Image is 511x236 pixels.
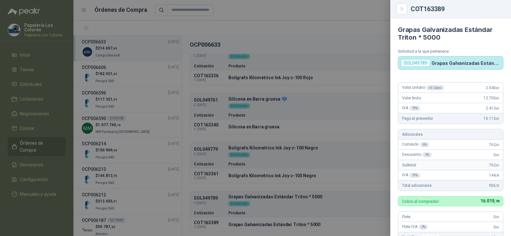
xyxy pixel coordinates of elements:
span: 16.019 [480,198,499,203]
span: 762 [489,163,499,167]
button: Close [398,5,406,13]
span: 144 [489,173,499,178]
span: ,00 [495,107,499,110]
span: 12.700 [484,96,499,100]
div: x 5 Cajas [426,85,444,90]
span: 15.113 [484,116,499,121]
span: Flete [402,215,410,219]
span: IVA [402,106,420,111]
p: Solicitud a la que pertenece [398,49,503,54]
span: ,78 [494,199,499,203]
span: IVA [402,173,420,178]
h4: Grapas Galvanizadas Estándar Triton * 5000 [398,26,503,41]
span: ,00 [495,215,499,219]
span: ,00 [495,117,499,120]
span: Comisión [402,142,429,147]
span: Valor unitario [402,85,444,90]
span: 0 [493,225,499,229]
span: Pago al proveedor [402,116,433,121]
span: Subtotal [402,163,416,167]
div: Adicionales [398,129,503,140]
p: Grapas Galvanizadas Estándar Triton * 5000 [431,60,500,66]
div: 0 % [419,225,428,230]
span: ,00 [495,96,499,100]
span: ,78 [495,184,499,187]
span: 0 [493,153,499,157]
span: 762 [489,142,499,147]
div: 0 % [423,152,432,157]
div: SOL049789 [401,59,430,67]
span: 2.413 [486,106,499,110]
div: 6 % [420,142,429,147]
p: Cobro al comprador [402,199,439,203]
span: Flete IVA [402,225,428,230]
span: ,78 [495,174,499,177]
span: ,00 [495,225,499,229]
span: Descuento [402,152,432,157]
div: Total adicionales [398,180,503,191]
span: 2.540 [486,86,499,90]
span: ,00 [495,143,499,147]
div: 19 % [409,106,421,111]
span: ,00 [495,164,499,167]
span: Valor bruto [402,96,421,100]
span: 906 [489,183,499,188]
span: ,00 [495,153,499,157]
span: ,00 [495,86,499,90]
div: 19 % [409,173,421,178]
div: COT163389 [411,6,503,12]
span: 0 [493,215,499,219]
